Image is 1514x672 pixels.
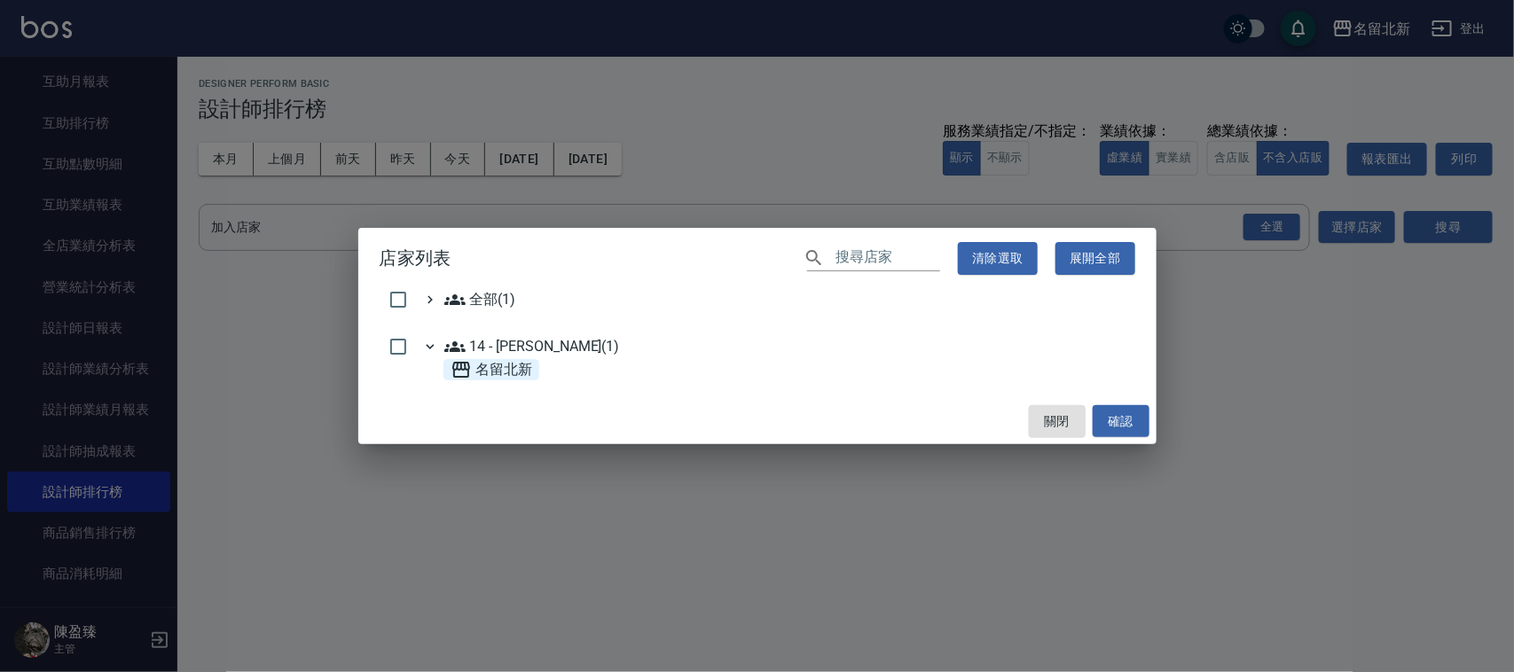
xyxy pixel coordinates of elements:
h2: 店家列表 [358,228,1157,289]
span: 全部(1) [444,289,516,310]
span: 名留北新 [451,359,533,380]
button: 關閉 [1029,405,1086,438]
input: 搜尋店家 [835,246,940,271]
button: 清除選取 [958,242,1038,275]
button: 展開全部 [1055,242,1135,275]
button: 確認 [1093,405,1149,438]
span: 14 - [PERSON_NAME](1) [444,336,620,357]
